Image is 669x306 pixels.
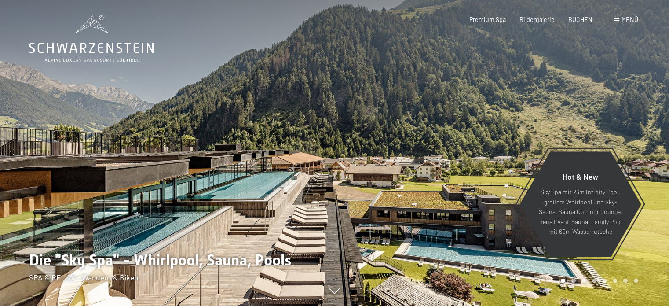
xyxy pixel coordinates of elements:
a: Hot & New Sky Spa mit 23m Infinity Pool, großem Whirlpool und Sky-Sauna, Sauna Outdoor Lounge, ne... [519,151,642,258]
div: Carousel Page 8 [634,279,638,283]
div: Carousel Page 5 [603,279,607,283]
div: Carousel Page 2 [571,279,576,283]
div: Carousel Page 4 [592,279,596,283]
div: Carousel Page 1 (Current Slide) [561,279,565,283]
a: Bildergalerie [519,16,555,23]
div: Carousel Page 7 [623,279,628,283]
p: Sky Spa mit 23m Infinity Pool, großem Whirlpool und Sky-Sauna, Sauna Outdoor Lounge, neue Event-S... [538,187,622,237]
span: Hot & New [563,172,598,181]
div: Carousel Pagination [558,279,638,283]
div: Carousel Page 6 [613,279,618,283]
a: BUCHEN [568,16,592,23]
div: Carousel Page 3 [582,279,586,283]
a: Premium Spa [469,16,506,23]
span: Menü [621,16,638,23]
